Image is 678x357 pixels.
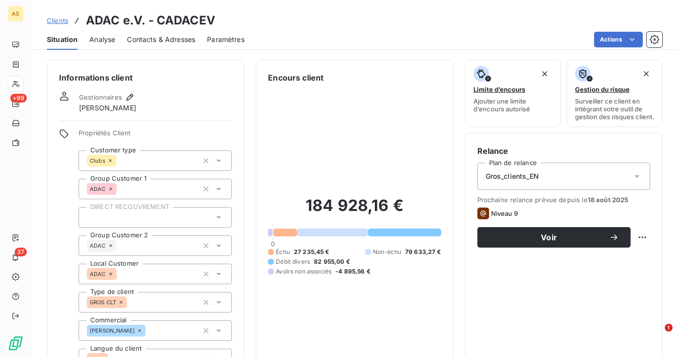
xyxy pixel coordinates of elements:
button: Gestion du risqueSurveiller ce client en intégrant votre outil de gestion des risques client. [567,60,662,127]
span: Voir [489,233,609,241]
span: 37 [15,248,27,256]
span: Débit divers [276,257,310,266]
input: Ajouter une valeur [117,270,124,278]
iframe: Intercom live chat [645,324,668,347]
div: AS [8,6,23,21]
h6: Relance [477,145,650,157]
input: Ajouter une valeur [145,326,153,335]
span: ADAC [90,243,106,249]
span: Surveiller ce client en intégrant votre outil de gestion des risques client. [575,97,654,121]
span: 79 633,27 € [405,248,441,256]
span: Clubs [90,158,105,164]
span: Échu [276,248,290,256]
button: Limite d’encoursAjouter une limite d’encours autorisé [465,60,561,127]
span: Avoirs non associés [276,267,331,276]
span: 82 955,00 € [314,257,350,266]
h6: Informations client [59,72,232,84]
span: +99 [10,94,27,103]
h3: ADAC e.V. - CADACEV [86,12,215,29]
span: Contacts & Adresses [127,35,195,44]
span: GROS CLT [90,299,116,305]
span: Propriétés Client [79,129,232,143]
input: Ajouter une valeur [127,298,135,307]
span: 0 [271,240,275,248]
input: Ajouter une valeur [87,213,95,222]
span: ADAC [90,186,106,192]
span: Gros_clients_EN [486,171,539,181]
button: Voir [477,227,631,248]
input: Ajouter une valeur [117,241,124,250]
span: Paramètres [207,35,245,44]
span: Limite d’encours [473,85,525,93]
input: Ajouter une valeur [116,156,124,165]
span: 18 août 2025 [588,196,629,204]
span: ADAC [90,271,106,277]
span: 27 235,45 € [294,248,329,256]
img: Logo LeanPay [8,336,23,351]
h2: 184 928,16 € [268,196,441,225]
a: Clients [47,16,68,25]
span: [PERSON_NAME] [90,328,135,334]
span: Gestion du risque [575,85,630,93]
span: -4 895,56 € [335,267,370,276]
span: Ajouter une limite d’encours autorisé [473,97,553,113]
span: Analyse [89,35,115,44]
span: Non-échu [373,248,401,256]
span: Gestionnaires [79,93,122,101]
span: Clients [47,17,68,24]
span: [PERSON_NAME] [79,103,136,113]
input: Ajouter une valeur [117,185,124,193]
span: Niveau 9 [491,210,518,217]
span: Situation [47,35,78,44]
span: Prochaine relance prévue depuis le [477,196,650,204]
span: 1 [665,324,673,332]
h6: Encours client [268,72,324,84]
button: Actions [594,32,643,47]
